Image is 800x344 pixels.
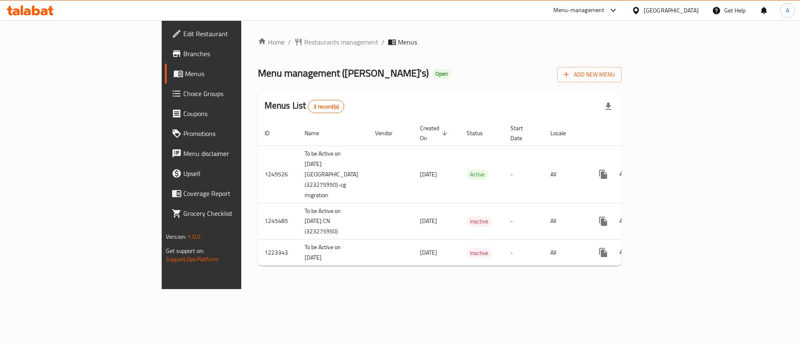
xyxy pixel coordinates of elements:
div: Inactive [467,248,492,258]
span: Coverage Report [183,188,289,198]
span: Restaurants management [304,37,378,47]
span: Promotions [183,129,289,139]
span: Add New Menu [564,69,615,80]
a: Branches [165,44,295,64]
span: Coupons [183,109,289,119]
span: Branches [183,49,289,59]
div: Open [432,69,451,79]
a: Coupons [165,104,295,124]
span: [DATE] [420,215,437,226]
div: [GEOGRAPHIC_DATA] [644,6,699,15]
span: Active [467,170,488,179]
a: Menus [165,64,295,84]
table: enhanced table [258,121,680,266]
span: Menu disclaimer [183,148,289,158]
li: / [382,37,385,47]
td: All [544,146,587,203]
a: Grocery Checklist [165,203,295,223]
span: Status [467,128,494,138]
span: Menus [185,69,289,79]
span: Grocery Checklist [183,208,289,218]
th: Actions [587,121,680,146]
td: To be Active on [DATE] CN (323275950) [298,203,368,240]
a: Coverage Report [165,183,295,203]
div: Menu-management [553,5,605,15]
span: [DATE] [420,247,437,258]
button: Change Status [613,164,633,184]
div: Total records count [308,100,344,113]
h2: Menus List [265,99,344,113]
a: Choice Groups [165,84,295,104]
span: Version: [166,231,186,242]
td: To be Active on [DATE] [GEOGRAPHIC_DATA] (323275950)-cg migration [298,146,368,203]
span: [DATE] [420,169,437,180]
span: Name [305,128,330,138]
a: Support.OpsPlatform [166,254,219,265]
span: Menu management ( [PERSON_NAME]'s ) [258,64,429,82]
span: Upsell [183,168,289,178]
span: A [786,6,789,15]
span: Inactive [467,248,492,258]
span: 1.0.0 [187,231,200,242]
button: Add New Menu [557,67,622,82]
td: All [544,203,587,240]
td: - [504,240,544,266]
button: more [593,164,613,184]
button: Change Status [613,211,633,231]
span: Inactive [467,217,492,226]
td: - [504,203,544,240]
span: 3 record(s) [308,103,344,111]
span: ID [265,128,280,138]
a: Upsell [165,163,295,183]
div: Export file [598,97,618,116]
span: Locale [550,128,577,138]
td: - [504,146,544,203]
td: All [544,240,587,266]
span: Start Date [510,123,534,143]
span: Created On [420,123,450,143]
button: more [593,211,613,231]
button: more [593,243,613,262]
span: Get support on: [166,245,204,256]
nav: breadcrumb [258,37,622,47]
a: Edit Restaurant [165,24,295,44]
a: Promotions [165,124,295,144]
span: Vendor [375,128,403,138]
span: Edit Restaurant [183,29,289,39]
a: Menu disclaimer [165,144,295,163]
span: Open [432,70,451,77]
button: Change Status [613,243,633,262]
td: To be Active on [DATE] [298,240,368,266]
a: Restaurants management [294,37,378,47]
span: Menus [398,37,417,47]
span: Choice Groups [183,89,289,99]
